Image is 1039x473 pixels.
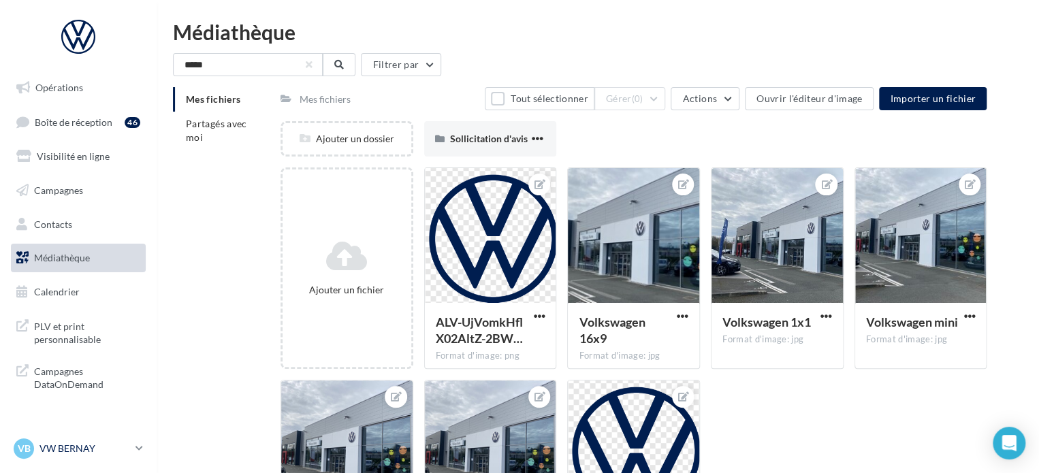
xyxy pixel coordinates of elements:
div: Format d'image: jpg [579,350,688,362]
span: Actions [682,93,716,104]
span: Boîte de réception [35,116,112,127]
span: Campagnes [34,184,83,196]
span: PLV et print personnalisable [34,317,140,346]
span: Calendrier [34,286,80,297]
span: Sollicitation d'avis [450,133,528,144]
span: Visibilité en ligne [37,150,110,162]
span: Campagnes DataOnDemand [34,362,140,391]
a: Contacts [8,210,148,239]
span: Médiathèque [34,252,90,263]
a: PLV et print personnalisable [8,312,148,352]
a: Calendrier [8,278,148,306]
div: Format d'image: png [436,350,545,362]
div: Mes fichiers [300,93,351,106]
a: Opérations [8,74,148,102]
div: Format d'image: jpg [866,333,976,346]
button: Gérer(0) [594,87,666,110]
span: Opérations [35,82,83,93]
div: Ajouter un fichier [288,283,406,297]
button: Ouvrir l'éditeur d'image [745,87,874,110]
div: Open Intercom Messenger [993,427,1025,459]
span: Volkswagen 1x1 [722,314,811,329]
span: (0) [632,93,643,104]
div: Médiathèque [173,22,1023,42]
p: VW BERNAY [39,442,130,455]
span: Partagés avec moi [186,118,247,143]
span: VB [18,442,31,455]
span: Volkswagen 16x9 [579,314,645,346]
span: Importer un fichier [890,93,976,104]
button: Actions [671,87,739,110]
button: Importer un fichier [879,87,987,110]
a: Boîte de réception46 [8,108,148,137]
a: Visibilité en ligne [8,142,148,171]
button: Tout sélectionner [485,87,594,110]
span: ALV-UjVomkHflX02AltZ-2BWRmv80AveAUEtBt-3gd3G7FYu1skd269n [436,314,523,346]
button: Filtrer par [361,53,441,76]
span: Contacts [34,218,72,229]
span: Volkswagen mini [866,314,958,329]
a: VB VW BERNAY [11,436,146,461]
div: 46 [125,117,140,128]
a: Campagnes DataOnDemand [8,357,148,397]
a: Campagnes [8,176,148,205]
a: Médiathèque [8,244,148,272]
div: Format d'image: jpg [722,333,832,346]
span: Mes fichiers [186,93,240,105]
div: Ajouter un dossier [283,132,411,146]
